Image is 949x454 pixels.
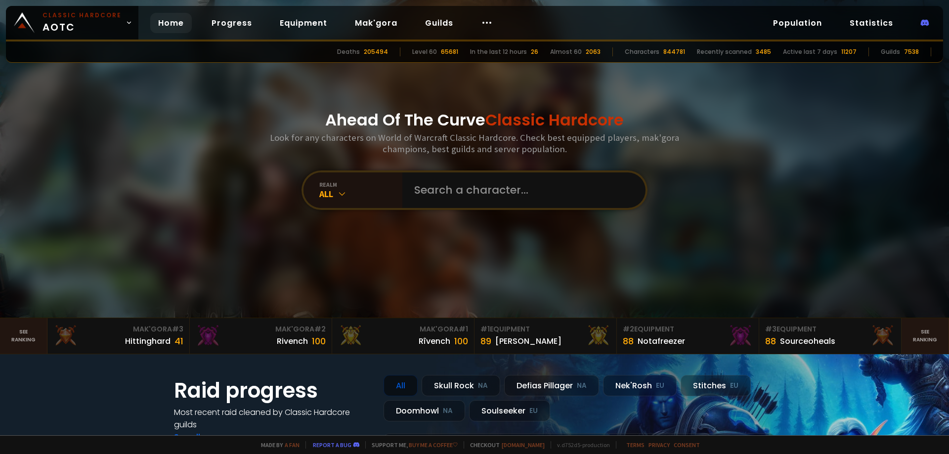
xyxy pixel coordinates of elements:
a: Classic HardcoreAOTC [6,6,138,40]
div: Equipment [480,324,610,334]
div: Mak'Gora [196,324,326,334]
a: Progress [204,13,260,33]
div: Equipment [765,324,895,334]
a: Report a bug [313,441,351,449]
div: All [319,188,402,200]
a: Guilds [417,13,461,33]
div: 11207 [841,47,857,56]
a: Terms [626,441,645,449]
small: NA [577,381,587,391]
div: 88 [765,334,776,348]
a: [DOMAIN_NAME] [502,441,545,449]
span: AOTC [43,11,122,35]
a: See all progress [174,431,238,443]
div: Defias Pillager [504,375,599,396]
a: Buy me a coffee [409,441,458,449]
div: Rîvench [419,335,450,347]
a: #1Equipment89[PERSON_NAME] [474,318,617,354]
div: 7538 [904,47,919,56]
h3: Look for any characters on World of Warcraft Classic Hardcore. Check best equipped players, mak'g... [266,132,683,155]
span: Classic Hardcore [485,109,624,131]
div: Stitches [681,375,751,396]
small: EU [656,381,664,391]
a: Home [150,13,192,33]
span: # 1 [480,324,490,334]
h4: Most recent raid cleaned by Classic Hardcore guilds [174,406,372,431]
div: 41 [174,334,183,348]
a: Mak'Gora#2Rivench100 [190,318,332,354]
div: 100 [312,334,326,348]
div: Deaths [337,47,360,56]
div: Characters [625,47,659,56]
a: Privacy [648,441,670,449]
span: # 2 [314,324,326,334]
span: # 2 [623,324,634,334]
h1: Ahead Of The Curve [325,108,624,132]
div: 100 [454,334,468,348]
a: Equipment [272,13,335,33]
div: Mak'Gora [338,324,468,334]
div: Mak'Gora [53,324,183,334]
div: [PERSON_NAME] [495,335,561,347]
div: All [384,375,418,396]
small: NA [478,381,488,391]
div: Recently scanned [697,47,752,56]
div: 844781 [663,47,685,56]
small: NA [443,406,453,416]
div: Soulseeker [469,400,550,421]
span: # 3 [172,324,183,334]
div: Notafreezer [638,335,685,347]
span: Made by [255,441,300,449]
div: Rivench [277,335,308,347]
span: v. d752d5 - production [551,441,610,449]
div: 88 [623,334,634,348]
div: In the last 12 hours [470,47,527,56]
a: a fan [285,441,300,449]
small: EU [730,381,738,391]
a: Mak'gora [347,13,405,33]
h1: Raid progress [174,375,372,406]
div: 2063 [586,47,601,56]
a: Mak'Gora#1Rîvench100 [332,318,474,354]
div: Doomhowl [384,400,465,421]
div: Equipment [623,324,753,334]
small: Classic Hardcore [43,11,122,20]
div: Active last 7 days [783,47,837,56]
a: #2Equipment88Notafreezer [617,318,759,354]
div: Guilds [881,47,900,56]
div: realm [319,181,402,188]
div: Nek'Rosh [603,375,677,396]
div: Level 60 [412,47,437,56]
a: Seeranking [902,318,949,354]
div: 26 [531,47,538,56]
input: Search a character... [408,172,634,208]
div: Skull Rock [422,375,500,396]
div: 3485 [756,47,771,56]
a: #3Equipment88Sourceoheals [759,318,902,354]
a: Statistics [842,13,901,33]
span: Checkout [464,441,545,449]
small: EU [529,406,538,416]
div: Almost 60 [550,47,582,56]
div: Sourceoheals [780,335,835,347]
a: Mak'Gora#3Hittinghard41 [47,318,190,354]
a: Consent [674,441,700,449]
span: # 1 [459,324,468,334]
div: 89 [480,334,491,348]
div: 65681 [441,47,458,56]
span: # 3 [765,324,776,334]
div: 205494 [364,47,388,56]
div: Hittinghard [125,335,171,347]
a: Population [765,13,830,33]
span: Support me, [365,441,458,449]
